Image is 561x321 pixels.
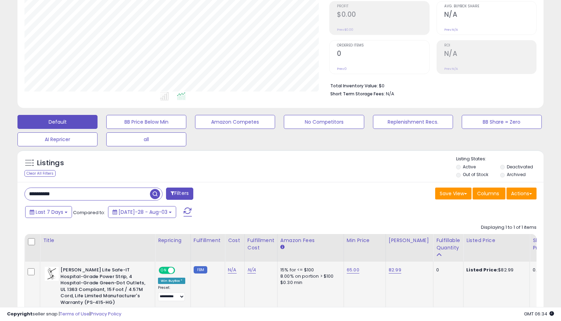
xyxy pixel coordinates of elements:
[473,188,505,199] button: Columns
[436,267,458,273] div: 0
[158,285,185,301] div: Preset:
[533,237,547,251] div: Ship Price
[60,311,89,317] a: Terms of Use
[533,267,544,273] div: 0.00
[444,67,458,71] small: Prev: N/A
[506,188,537,199] button: Actions
[330,83,378,89] b: Total Inventory Value:
[43,237,152,244] div: Title
[45,267,59,281] img: 41NpWwEzB0L._SL40_.jpg
[463,172,488,177] label: Out of Stock
[466,267,524,273] div: $82.99
[347,237,383,244] div: Min Price
[280,273,338,279] div: 8.00% on portion > $100
[166,188,193,200] button: Filters
[337,44,429,48] span: Ordered Items
[444,28,458,32] small: Prev: N/A
[17,132,98,146] button: AI Repricer
[36,209,63,216] span: Last 7 Days
[7,311,121,318] div: seller snap | |
[435,188,472,199] button: Save View
[330,81,531,89] li: $0
[481,224,537,231] div: Displaying 1 to 1 of 1 items
[284,115,364,129] button: No Competitors
[106,115,186,129] button: BB Price Below Min
[337,10,429,20] h2: $0.00
[159,268,168,273] span: ON
[444,5,536,8] span: Avg. Buybox Share
[247,237,274,251] div: Fulfillment Cost
[247,267,256,273] a: N/A
[174,268,185,273] span: OFF
[373,115,453,129] button: Replenishment Recs.
[337,50,429,59] h2: 0
[436,237,460,251] div: Fulfillable Quantity
[228,267,236,273] a: N/A
[158,278,185,284] div: Win BuyBox *
[91,311,121,317] a: Privacy Policy
[477,190,499,197] span: Columns
[386,90,394,97] span: N/A
[466,267,498,273] b: Listed Price:
[507,164,533,170] label: Deactivated
[337,67,347,71] small: Prev: 0
[524,311,554,317] span: 2025-08-14 06:34 GMT
[195,115,275,129] button: Amazon Competes
[280,237,341,244] div: Amazon Fees
[24,170,56,177] div: Clear All Filters
[60,267,145,307] b: [PERSON_NAME] Lite Safe-IT Hospital-Grade Power Strip, 4 Hospital-Grade Green-Dot Outlets, UL 136...
[37,158,64,168] h5: Listings
[337,5,429,8] span: Profit
[389,237,430,244] div: [PERSON_NAME]
[17,115,98,129] button: Default
[228,237,242,244] div: Cost
[158,237,188,244] div: Repricing
[118,209,167,216] span: [DATE]-28 - Aug-03
[444,44,536,48] span: ROI
[444,10,536,20] h2: N/A
[106,132,186,146] button: all
[280,279,338,286] div: $0.30 min
[389,267,401,273] a: 82.99
[330,91,385,97] b: Short Term Storage Fees:
[7,311,33,317] strong: Copyright
[507,172,526,177] label: Archived
[194,266,207,273] small: FBM
[194,237,222,244] div: Fulfillment
[280,267,338,273] div: 15% for <= $100
[108,206,176,218] button: [DATE]-28 - Aug-03
[73,209,105,216] span: Compared to:
[466,237,527,244] div: Listed Price
[456,156,544,162] p: Listing States:
[463,164,476,170] label: Active
[337,28,353,32] small: Prev: $0.00
[25,206,72,218] button: Last 7 Days
[347,267,359,273] a: 65.00
[280,244,285,250] small: Amazon Fees.
[444,50,536,59] h2: N/A
[462,115,542,129] button: BB Share = Zero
